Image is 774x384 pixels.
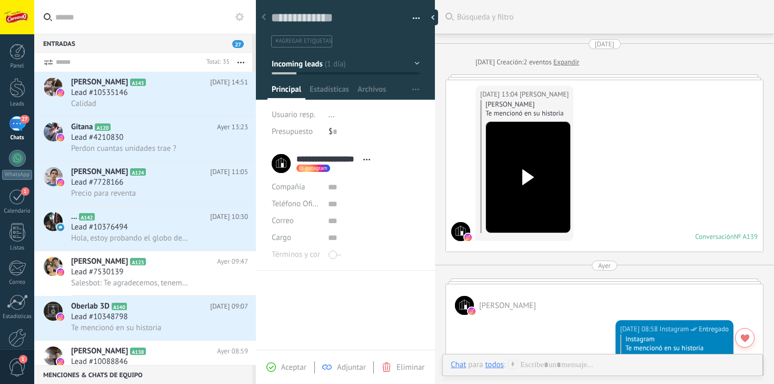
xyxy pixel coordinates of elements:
[553,57,579,68] a: Expandir
[329,123,420,140] div: $
[71,233,190,243] span: Hola, estoy probando el globo de chat de la web.
[485,360,503,369] div: todos
[19,355,27,363] span: 1
[57,179,64,186] img: icon
[71,346,128,357] span: [PERSON_NAME]
[130,258,145,265] span: A123
[272,199,326,209] span: Teléfono Oficina
[34,206,256,251] a: avataricon...A142[DATE] 10:30Lead #10376494Hola, estoy probando el globo de chat de la web.
[272,107,321,123] div: Usuario resp.
[217,346,248,357] span: Ayer 08:59
[272,246,320,263] div: Términos y condiciones
[310,84,349,100] span: Estadísticas
[71,278,190,288] span: Salesbot: Te agradecemos, tenemos sponsor en una radio local ya y momentáneamente no estamos trab...
[504,360,505,370] span: :
[2,313,33,320] div: Estadísticas
[71,99,96,109] span: Calidad
[2,170,32,180] div: WhatsApp
[71,132,123,143] span: Lead #4210830
[475,57,579,68] div: Creación:
[272,195,320,212] button: Teléfono Oficina
[34,117,256,161] a: avatariconGitanaA120Ayer 13:23Lead #4210830Perdon cuantas unidades trae ?
[272,84,301,100] span: Principal
[210,301,248,312] span: [DATE] 09:07
[358,84,386,100] span: Archivos
[71,167,128,177] span: [PERSON_NAME]
[210,77,248,88] span: [DATE] 14:51
[71,256,128,267] span: [PERSON_NAME]
[71,267,123,277] span: Lead #7530139
[34,161,256,206] a: avataricon[PERSON_NAME]A124[DATE] 11:05Lead #7728166Precio para reventa
[71,77,128,88] span: [PERSON_NAME]
[428,9,438,25] div: Ocultar
[57,313,64,321] img: icon
[130,348,145,355] span: A138
[71,312,128,322] span: Lead #10348798
[34,251,256,295] a: avataricon[PERSON_NAME]A123Ayer 09:47Lead #7530139Salesbot: Te agradecemos, tenemos sponsor en un...
[468,308,475,315] img: instagram.svg
[660,324,689,334] span: Instagram
[272,127,313,137] span: Presupuesto
[71,357,128,367] span: Lead #10088846
[71,301,110,312] span: Oberlab 3D
[217,122,248,132] span: Ayer 13:23
[451,222,470,241] span: D E L M O N T E
[57,358,64,366] img: icon
[71,88,128,98] span: Lead #10535146
[272,234,291,242] span: Cargo
[112,303,127,310] span: A140
[20,115,29,123] span: 27
[275,37,332,45] span: #agregar etiquetas
[210,167,248,177] span: [DATE] 11:05
[210,212,248,222] span: [DATE] 10:30
[71,143,176,153] span: Perdon cuantas unidades trae ?
[281,362,306,372] span: Aceptar
[699,324,729,334] span: Entregado
[595,39,614,49] div: [DATE]
[520,89,569,100] span: D E L M O N T E
[598,261,611,271] div: Ayer
[734,232,758,241] div: № A139
[272,216,294,226] span: Correo
[71,122,93,132] span: Gitana
[217,256,248,267] span: Ayer 09:47
[479,301,536,311] span: D E L M O N T E
[71,188,136,198] span: Precio para reventa
[34,72,256,116] a: avataricon[PERSON_NAME]A143[DATE] 14:51Lead #10535146Calidad
[21,187,29,196] span: 1
[272,251,350,258] span: Términos y condiciones
[457,12,763,22] span: Búsqueda y filtro
[305,166,328,171] span: instagram
[337,362,366,372] span: Adjuntar
[34,296,256,340] a: avatariconOberlab 3DA140[DATE] 09:07Lead #10348798Te mencionó en su historia
[202,57,230,68] div: Total: 35
[232,40,244,48] span: 27
[71,177,123,188] span: Lead #7728166
[2,63,33,70] div: Panel
[626,334,729,352] div: Instagram Te mencionó en su historia
[523,57,551,68] span: 2 eventos
[2,245,33,252] div: Listas
[57,268,64,276] img: icon
[272,212,294,229] button: Correo
[71,222,128,233] span: Lead #10376494
[71,323,161,333] span: Te mencionó en su historia
[130,168,145,176] span: A124
[57,134,64,141] img: icon
[2,101,33,108] div: Leads
[475,57,497,68] div: [DATE]
[79,213,94,220] span: A142
[468,360,483,370] span: para
[329,110,335,120] span: ...
[480,89,520,100] div: [DATE] 13:04
[130,79,145,86] span: A143
[272,110,315,120] span: Usuario resp.
[57,224,64,231] img: icon
[95,123,110,131] span: A120
[464,234,472,241] img: instagram.svg
[620,324,660,334] div: [DATE] 08:58
[396,362,424,372] span: Eliminar
[272,229,320,246] div: Cargo
[695,232,734,241] div: Conversación
[485,100,569,118] div: [PERSON_NAME] Te mencionó en su historia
